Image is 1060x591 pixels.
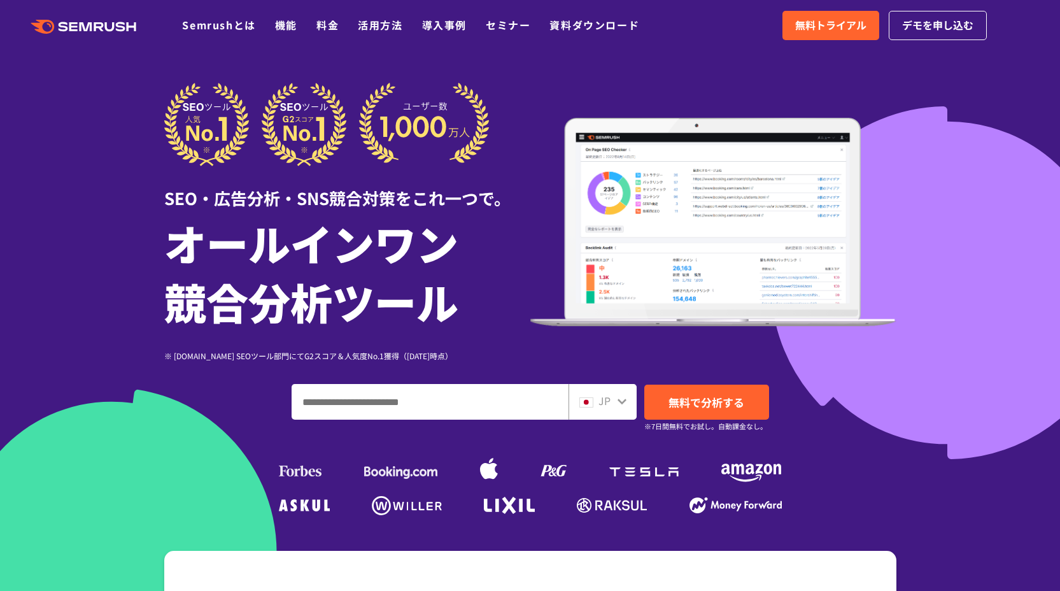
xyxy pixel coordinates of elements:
a: 無料トライアル [782,11,879,40]
a: デモを申し込む [889,11,987,40]
a: 無料で分析する [644,385,769,420]
a: セミナー [486,17,530,32]
a: 資料ダウンロード [549,17,639,32]
a: Semrushとは [182,17,255,32]
h1: オールインワン 競合分析ツール [164,213,530,331]
div: ※ [DOMAIN_NAME] SEOツール部門にてG2スコア＆人気度No.1獲得（[DATE]時点） [164,350,530,362]
a: 導入事例 [422,17,467,32]
small: ※7日間無料でお試し。自動課金なし。 [644,420,767,432]
a: 機能 [275,17,297,32]
input: ドメイン、キーワードまたはURLを入力してください [292,385,568,419]
span: デモを申し込む [902,17,973,34]
a: 活用方法 [358,17,402,32]
a: 料金 [316,17,339,32]
span: 無料で分析する [668,394,744,410]
span: 無料トライアル [795,17,866,34]
span: JP [598,393,611,408]
div: SEO・広告分析・SNS競合対策をこれ一つで。 [164,166,530,210]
